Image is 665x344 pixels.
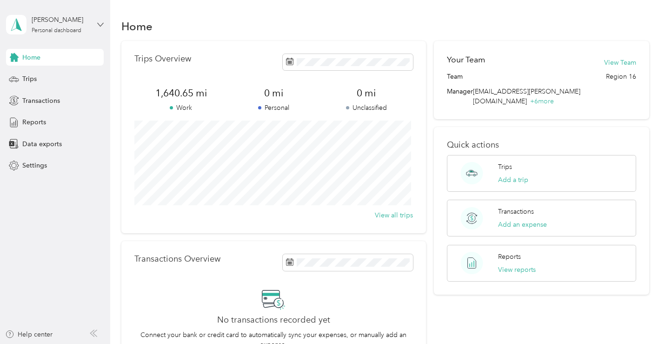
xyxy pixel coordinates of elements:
[227,87,320,100] span: 0 mi
[134,87,227,100] span: 1,640.65 mi
[498,162,512,172] p: Trips
[375,210,413,220] button: View all trips
[530,97,554,105] span: + 6 more
[498,207,534,216] p: Transactions
[447,87,473,106] span: Manager
[217,315,330,325] h2: No transactions recorded yet
[22,161,47,170] span: Settings
[604,58,636,67] button: View Team
[498,265,536,275] button: View reports
[606,72,636,81] span: Region 16
[22,139,62,149] span: Data exports
[498,252,521,262] p: Reports
[32,15,90,25] div: [PERSON_NAME]
[134,254,220,264] p: Transactions Overview
[22,117,46,127] span: Reports
[22,53,40,62] span: Home
[22,74,37,84] span: Trips
[32,28,81,34] div: Personal dashboard
[227,103,320,113] p: Personal
[320,103,412,113] p: Unclassified
[473,88,580,105] span: [EMAIL_ADDRESS][PERSON_NAME][DOMAIN_NAME]
[613,292,665,344] iframe: Everlance-gr Chat Button Frame
[498,175,528,185] button: Add a trip
[5,330,53,339] button: Help center
[22,96,60,106] span: Transactions
[320,87,412,100] span: 0 mi
[498,220,547,229] button: Add an expense
[447,54,485,66] h2: Your Team
[121,21,153,31] h1: Home
[134,54,191,64] p: Trips Overview
[447,140,636,150] p: Quick actions
[447,72,463,81] span: Team
[134,103,227,113] p: Work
